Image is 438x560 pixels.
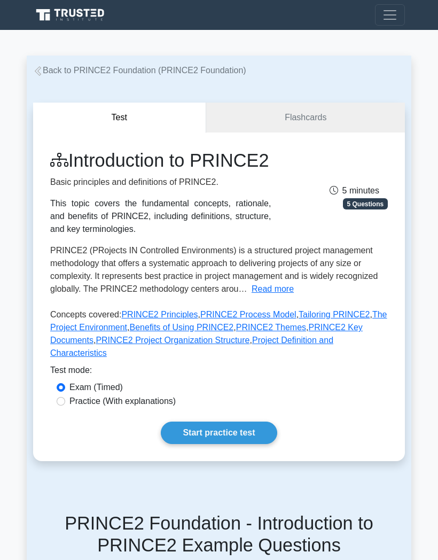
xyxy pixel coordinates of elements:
[50,176,271,189] p: Basic principles and definitions of PRINCE2.
[50,150,271,172] h1: Introduction to PRINCE2
[252,283,294,295] button: Read more
[50,310,387,332] a: The Project Environment
[206,103,405,133] a: Flashcards
[69,395,176,408] label: Practice (With explanations)
[161,422,277,444] a: Start practice test
[96,336,249,345] a: PRINCE2 Project Organization Structure
[33,103,206,133] button: Test
[33,66,246,75] a: Back to PRINCE2 Foundation (PRINCE2 Foundation)
[200,310,296,319] a: PRINCE2 Process Model
[69,381,123,394] label: Exam (Timed)
[236,323,306,332] a: PRINCE2 Themes
[330,186,379,195] span: 5 minutes
[375,4,405,26] button: Toggle navigation
[50,308,388,364] p: Concepts covered: , , , , , , , ,
[40,512,398,556] h5: PRINCE2 Foundation - Introduction to PRINCE2 Example Questions
[121,310,198,319] a: PRINCE2 Principles
[50,246,378,293] span: PRINCE2 (PRojects IN Controlled Environments) is a structured project management methodology that...
[50,197,271,236] div: This topic covers the fundamental concepts, rationale, and benefits of PRINCE2, including definit...
[50,364,388,381] div: Test mode:
[299,310,370,319] a: Tailoring PRINCE2
[343,198,388,209] span: 5 Questions
[130,323,234,332] a: Benefits of Using PRINCE2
